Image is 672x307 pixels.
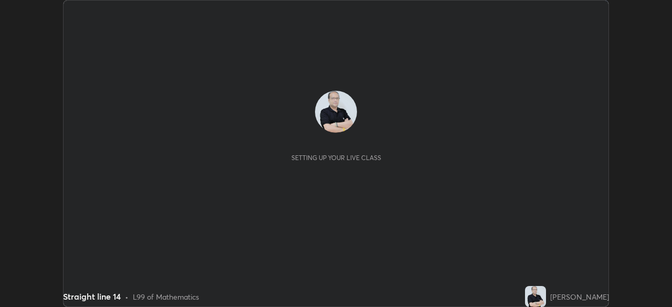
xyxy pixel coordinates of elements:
div: Setting up your live class [291,154,381,162]
div: • [125,291,129,302]
div: [PERSON_NAME] [550,291,609,302]
img: 705bd664af5c4e4c87a5791b66c98ef6.jpg [315,91,357,133]
img: 705bd664af5c4e4c87a5791b66c98ef6.jpg [525,286,546,307]
div: Straight line 14 [63,290,121,303]
div: L99 of Mathematics [133,291,199,302]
